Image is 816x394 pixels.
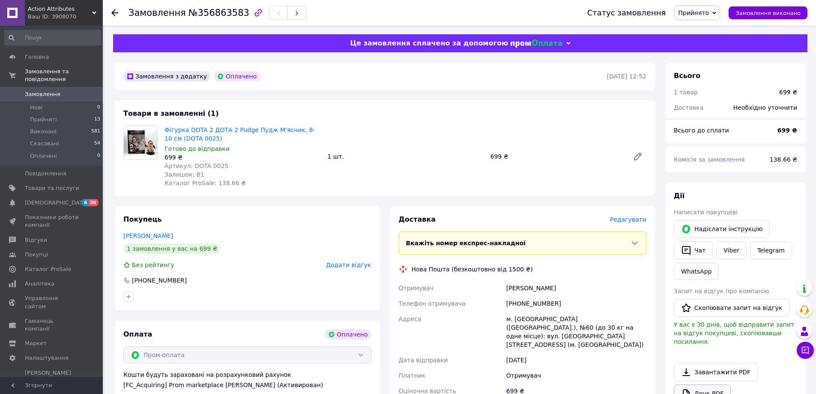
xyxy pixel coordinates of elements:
span: Налаштування [25,354,69,362]
span: Показники роботи компанії [25,214,79,229]
img: evopay logo [511,39,562,48]
div: Замовлення з додатку [123,71,210,81]
span: Доставка [674,104,703,111]
span: Каталог ProSale [25,265,71,273]
span: Скасовані [30,140,59,147]
div: Оплачено [214,71,260,81]
span: Товари та послуги [25,184,79,192]
div: Ваш ID: 3908070 [28,13,103,21]
div: 699 ₴ [779,88,797,96]
span: Редагувати [610,216,646,223]
span: Нові [30,104,42,111]
span: Телефон отримувача [399,300,466,307]
span: Каталог ProSale: 138.66 ₴ [164,180,246,186]
div: Статус замовлення [587,9,666,17]
span: 0 [97,152,100,160]
a: [PERSON_NAME] [123,232,173,239]
span: Адреса [399,316,421,322]
a: WhatsApp [674,263,719,280]
span: Замовлення [129,8,186,18]
div: Нова Пошта (безкоштовно від 1500 ₴) [409,265,535,274]
button: Чат [674,241,713,259]
span: Додати відгук [326,262,371,268]
span: Відгуки [25,236,47,244]
div: 1 замовлення у вас на 699 ₴ [123,244,221,254]
span: Виконані [30,128,57,135]
span: Всього [674,72,700,80]
span: У вас є 30 днів, щоб відправити запит на відгук покупцеві, скопіювавши посилання. [674,321,794,345]
span: Прийняті [30,116,57,123]
div: [PERSON_NAME] [505,280,648,296]
span: [PERSON_NAME] та рахунки [25,369,79,393]
span: Замовлення та повідомлення [25,68,103,83]
button: Замовлення виконано [729,6,807,19]
a: Telegram [750,241,792,259]
span: Платник [399,372,426,379]
span: 13 [94,116,100,123]
div: Кошти будуть зараховані на розрахунковий рахунок [123,370,371,389]
div: Оплачено [325,329,371,340]
span: 6 [82,199,89,206]
span: Замовлення [25,90,60,98]
span: [DEMOGRAPHIC_DATA] [25,199,88,207]
div: 699 ₴ [487,150,626,162]
div: м. [GEOGRAPHIC_DATA] ([GEOGRAPHIC_DATA].), №60 (до 30 кг на одне місце): вул. [GEOGRAPHIC_DATA] [... [505,311,648,352]
span: Запит на відгук про компанію [674,288,769,295]
span: Головна [25,53,49,61]
div: [PHONE_NUMBER] [505,296,648,311]
div: [PHONE_NUMBER] [131,276,188,285]
button: Чат з покупцем [797,342,814,359]
b: 699 ₴ [777,127,797,134]
span: 1 товар [674,89,698,96]
span: Дата відправки [399,357,448,364]
img: Фігурка DOTA 2 ДОТА 2 Pudge Пудж М'ясник, 8-10 см (DOTA 0025) [124,129,157,156]
span: Повідомлення [25,170,66,177]
span: Аналітика [25,280,54,288]
span: Action Attributes [28,5,92,13]
a: Viber [716,241,746,259]
span: Залишок: 81 [164,171,204,178]
span: Покупець [123,215,162,223]
div: Повернутися назад [111,9,118,17]
span: Артикул: DOTA 0025 [164,162,229,169]
span: Товари в замовленні (1) [123,109,219,117]
span: Прийнято [678,9,709,16]
div: Необхідно уточнити [728,98,802,117]
span: Управління сайтом [25,295,79,310]
button: Скопіювати запит на відгук [674,299,789,317]
span: №356863583 [188,8,249,18]
span: Маркет [25,340,47,347]
span: Вкажіть номер експрес-накладної [406,240,526,247]
div: 699 ₴ [164,153,320,162]
time: [DATE] 12:52 [607,73,646,80]
span: 0 [97,104,100,111]
div: 1 шт. [324,150,487,162]
button: Надіслати інструкцію [674,220,770,238]
span: Без рейтингу [132,262,174,268]
a: Редагувати [629,148,646,165]
span: Отримувач [399,285,433,292]
span: Покупці [25,251,48,259]
span: 30 [89,199,99,206]
span: 138.66 ₴ [770,156,797,163]
span: Це замовлення сплачено за допомогою [350,39,508,47]
span: Оплата [123,330,152,338]
span: Замовлення виконано [735,10,801,16]
span: Всього до сплати [674,127,729,134]
span: Дії [674,192,684,200]
span: 581 [91,128,100,135]
div: Отримувач [505,368,648,383]
span: Оплачені [30,152,57,160]
div: [DATE] [505,352,648,368]
span: Готово до відправки [164,145,230,152]
span: Доставка [399,215,436,223]
span: Комісія за замовлення [674,156,745,163]
input: Пошук [4,30,101,45]
span: 54 [94,140,100,147]
div: [FC_Acquiring] Prom marketplace [PERSON_NAME] (Активирован) [123,381,371,389]
a: Фігурка DOTA 2 ДОТА 2 Pudge Пудж М'ясник, 8-10 см (DOTA 0025) [164,126,315,142]
a: Завантажити PDF [674,363,758,381]
span: Гаманець компанії [25,317,79,333]
span: Написати покупцеві [674,209,738,216]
